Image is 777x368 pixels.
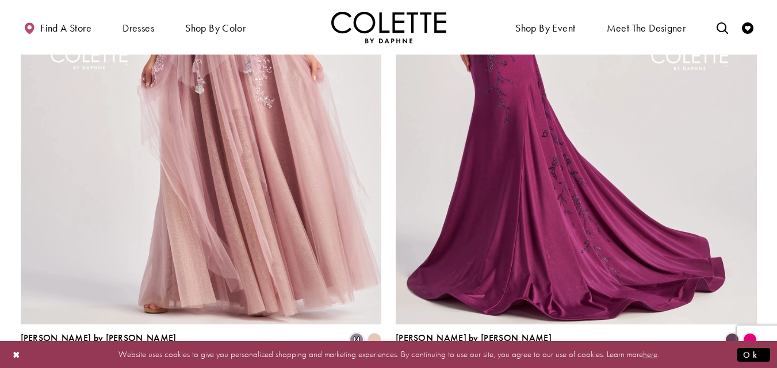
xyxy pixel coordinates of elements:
button: Close Dialog [7,344,26,365]
a: here [643,348,657,360]
i: Plum [725,333,739,347]
span: Meet the designer [607,22,686,34]
span: Shop by color [185,22,246,34]
span: Shop By Event [515,22,575,34]
span: Dresses [120,11,157,43]
span: Dresses [123,22,154,34]
p: Website uses cookies to give you personalized shopping and marketing experiences. By continuing t... [83,347,694,362]
span: [PERSON_NAME] by [PERSON_NAME] [396,332,552,344]
a: Check Wishlist [739,11,756,43]
a: Toggle search [714,11,731,43]
i: Dusty Lilac/Multi [350,333,363,347]
span: Find a store [40,22,91,34]
span: Shop by color [182,11,248,43]
span: [PERSON_NAME] by [PERSON_NAME] [21,332,177,344]
div: Colette by Daphne Style No. CL8455 [396,333,552,357]
button: Submit Dialog [737,347,770,362]
img: Colette by Daphne [331,11,446,43]
div: Colette by Daphne Style No. CL8400 [21,333,177,357]
a: Visit Home Page [331,11,446,43]
i: Champagne Multi [368,333,381,347]
a: Find a store [21,11,94,43]
a: Meet the designer [604,11,689,43]
span: Shop By Event [512,11,578,43]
